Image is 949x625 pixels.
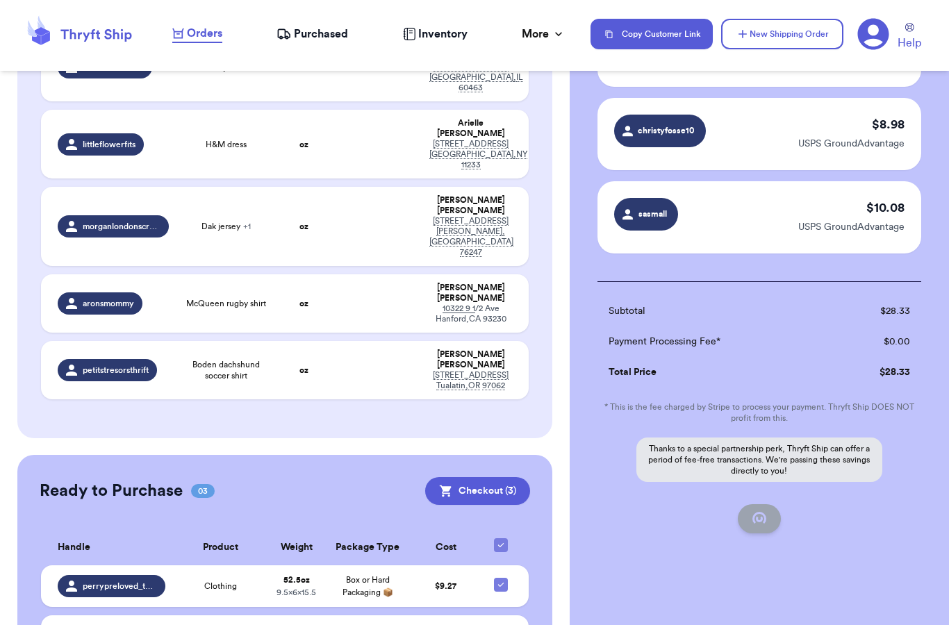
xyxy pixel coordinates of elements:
span: petitstresorsthrift [83,365,149,376]
span: + 1 [243,222,251,231]
span: littleflowerfits [83,139,135,150]
td: $ 28.33 [830,357,921,387]
td: $ 0.00 [830,326,921,357]
span: Box or Hard Packaging 📦 [343,576,393,597]
span: + 1 [249,63,256,72]
strong: oz [299,63,308,72]
span: Purchased [294,26,348,42]
p: $ 8.98 [872,115,905,134]
span: 9.5 x 6 x 15.5 [277,588,316,597]
span: McQueen rugby shirt [186,298,266,309]
p: USPS GroundAdvantage [798,137,905,151]
span: sasmall [635,208,669,220]
button: Copy Customer Link [591,19,713,49]
a: Inventory [403,26,468,42]
p: * This is the fee charged by Stripe to process your payment. Thryft Ship DOES NOT profit from this. [597,401,921,424]
span: Orders [187,25,222,42]
p: Thanks to a special partnership perk, Thryft Ship can offer a period of fee-free transactions. We... [636,437,882,482]
strong: 52.5 oz [283,576,310,584]
td: Subtotal [597,296,830,326]
span: aronsmommy [83,298,134,309]
span: morganlondonscroggins [83,221,161,232]
a: Help [898,23,921,51]
button: Checkout (3) [425,477,530,505]
div: [PERSON_NAME] [PERSON_NAME] [429,349,512,370]
span: 03 [191,484,215,498]
span: Dak jersey [201,221,251,232]
th: Weight [268,530,325,565]
div: More [522,26,566,42]
span: $ 9.27 [435,582,456,590]
div: /2 Ave Hanford , CA 93230 [429,303,512,324]
span: Handle [58,540,90,555]
strong: oz [299,366,308,374]
span: H&M dress [206,139,247,150]
td: $ 28.33 [830,296,921,326]
span: perrypreloved_thriftedthreads [83,581,157,592]
th: Package Type [325,530,411,565]
div: [PERSON_NAME] [PERSON_NAME] [429,283,512,303]
a: Orders [172,25,222,43]
button: New Shipping Order [721,19,843,49]
th: Product [174,530,268,565]
td: Total Price [597,357,830,387]
span: Clothing [204,581,237,592]
span: Boden dachshund soccer shirt [185,359,266,381]
div: [PERSON_NAME] [PERSON_NAME] [429,195,512,216]
p: USPS GroundAdvantage [798,220,905,234]
strong: oz [299,140,308,149]
div: Arielle [PERSON_NAME] [429,118,512,139]
span: Help [898,35,921,51]
h2: Ready to Purchase [40,480,183,502]
th: Cost [411,530,481,565]
strong: oz [299,299,308,308]
p: $ 10.08 [866,198,905,217]
span: Inventory [418,26,468,42]
a: Purchased [277,26,348,42]
span: christyfosse10 [638,124,694,137]
strong: oz [299,222,308,231]
td: Payment Processing Fee* [597,326,830,357]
